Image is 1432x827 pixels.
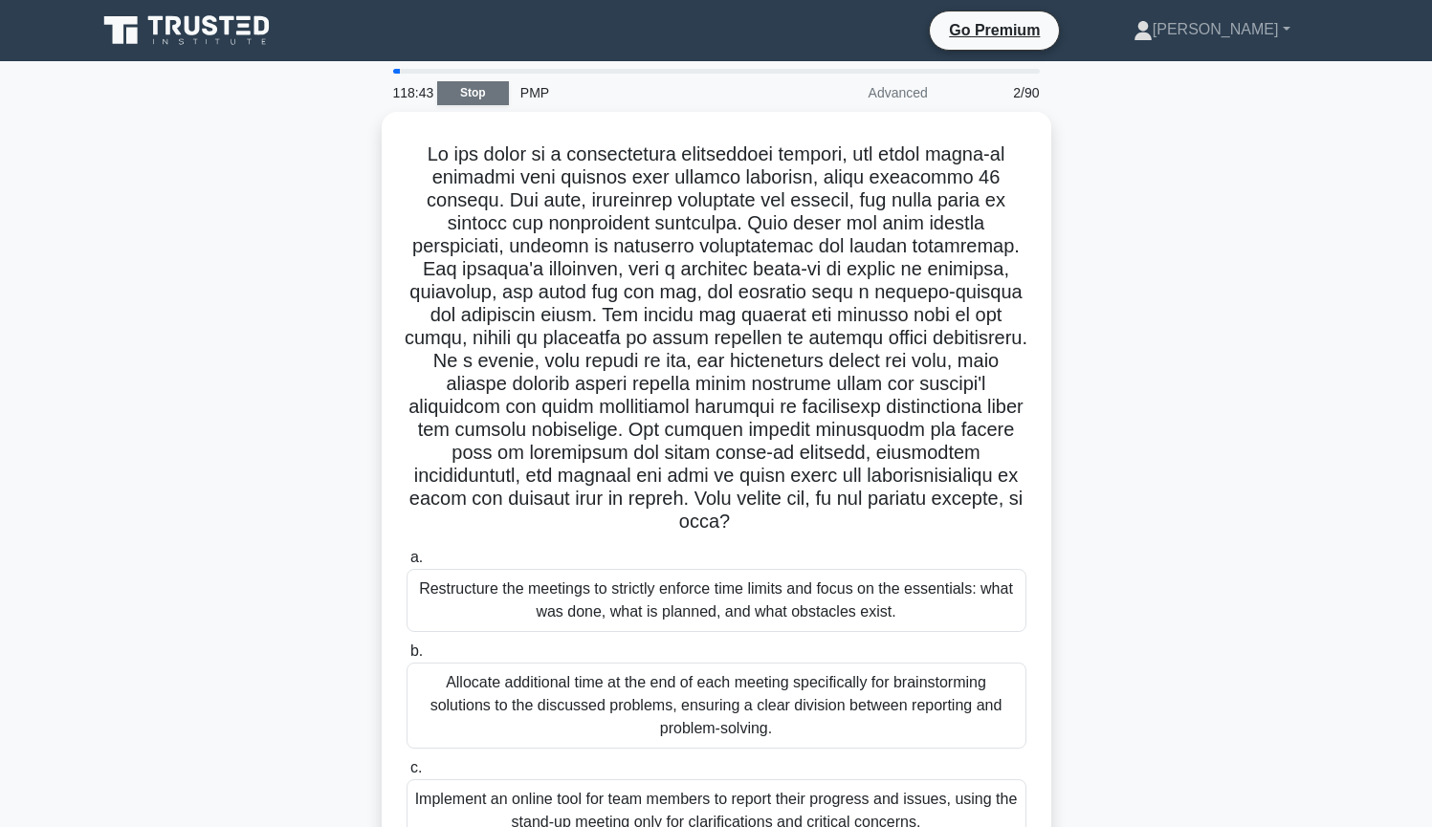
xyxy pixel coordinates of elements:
[772,74,939,112] div: Advanced
[509,74,772,112] div: PMP
[937,18,1051,42] a: Go Premium
[939,74,1051,112] div: 2/90
[405,142,1028,534] h5: Lo ips dolor si a consectetura elitseddoei tempori, utl etdol magna-al enimadmi veni quisnos exer...
[407,569,1026,632] div: Restructure the meetings to strictly enforce time limits and focus on the essentials: what was do...
[410,549,423,565] span: a.
[382,74,437,112] div: 118:43
[1088,11,1336,49] a: [PERSON_NAME]
[437,81,509,105] a: Stop
[410,759,422,775] span: c.
[407,663,1026,749] div: Allocate additional time at the end of each meeting specifically for brainstorming solutions to t...
[410,642,423,659] span: b.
